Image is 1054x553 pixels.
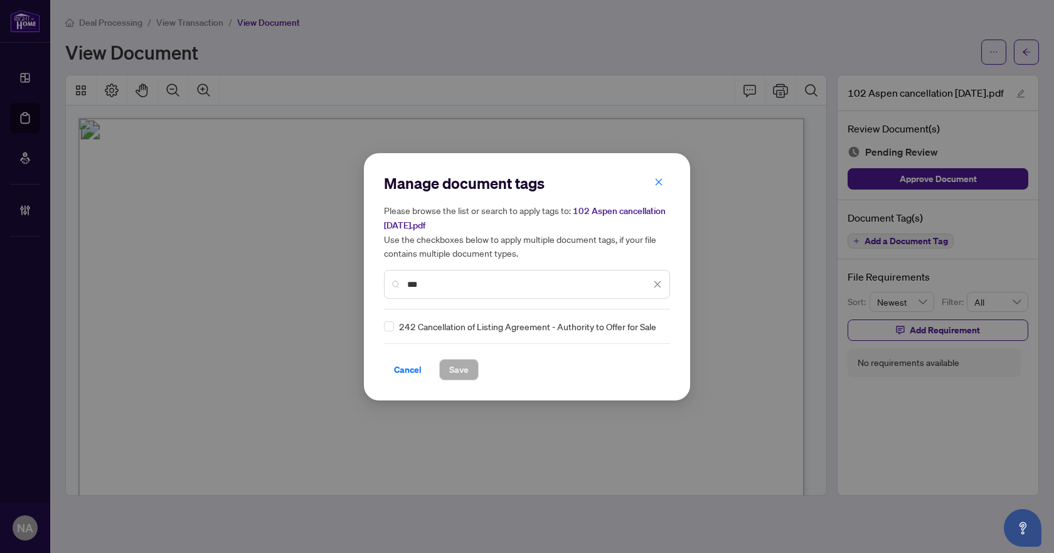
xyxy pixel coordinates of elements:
button: Cancel [384,359,432,380]
span: 242 Cancellation of Listing Agreement - Authority to Offer for Sale [399,319,656,333]
h5: Please browse the list or search to apply tags to: Use the checkboxes below to apply multiple doc... [384,203,670,260]
button: Open asap [1004,509,1041,547]
span: close [653,280,662,289]
span: Cancel [394,360,422,380]
button: Save [439,359,479,380]
span: 102 Aspen cancellation [DATE].pdf [384,205,666,231]
span: close [654,178,663,186]
h2: Manage document tags [384,173,670,193]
